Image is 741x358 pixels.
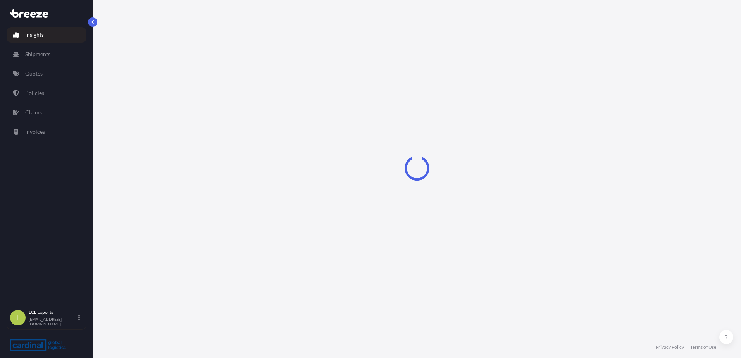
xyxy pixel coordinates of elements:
[25,31,44,39] p: Insights
[690,344,716,350] a: Terms of Use
[7,85,86,101] a: Policies
[29,317,77,326] p: [EMAIL_ADDRESS][DOMAIN_NAME]
[7,105,86,120] a: Claims
[25,50,50,58] p: Shipments
[25,128,45,136] p: Invoices
[25,108,42,116] p: Claims
[25,70,43,77] p: Quotes
[10,339,66,351] img: organization-logo
[656,344,684,350] a: Privacy Policy
[16,314,20,322] span: L
[7,124,86,139] a: Invoices
[7,27,86,43] a: Insights
[25,89,44,97] p: Policies
[29,309,77,315] p: LCL Exports
[7,46,86,62] a: Shipments
[7,66,86,81] a: Quotes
